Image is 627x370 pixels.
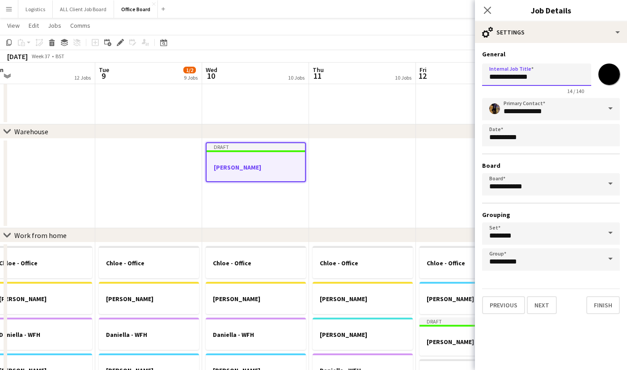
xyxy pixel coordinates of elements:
[67,20,94,31] a: Comms
[97,71,109,81] span: 9
[206,282,306,314] app-job-card: [PERSON_NAME]
[586,296,620,314] button: Finish
[183,67,196,73] span: 1/2
[99,259,199,267] h3: Chloe - Office
[560,88,591,94] span: 14 / 140
[7,21,20,30] span: View
[25,20,42,31] a: Edit
[55,53,64,60] div: BST
[313,66,324,74] span: Thu
[482,296,525,314] button: Previous
[48,21,61,30] span: Jobs
[4,20,23,31] a: View
[204,71,217,81] span: 10
[99,246,199,278] app-job-card: Chloe - Office
[527,296,557,314] button: Next
[313,282,413,314] app-job-card: [PERSON_NAME]
[99,331,199,339] h3: Daniella - WFH
[419,318,520,356] app-job-card: Draft[PERSON_NAME]
[419,338,520,346] h3: [PERSON_NAME]
[206,246,306,278] app-job-card: Chloe - Office
[206,295,306,303] h3: [PERSON_NAME]
[14,127,48,136] div: Warehouse
[419,282,520,314] app-job-card: [PERSON_NAME]
[30,53,52,60] span: Week 37
[311,71,324,81] span: 11
[419,246,520,278] app-job-card: Chloe - Office
[313,331,413,339] h3: [PERSON_NAME]
[419,318,520,325] div: Draft
[99,66,109,74] span: Tue
[313,295,413,303] h3: [PERSON_NAME]
[395,74,411,81] div: 10 Jobs
[99,318,199,350] app-job-card: Daniella - WFH
[475,21,627,43] div: Settings
[206,331,306,339] h3: Daniella - WFH
[313,246,413,278] app-job-card: Chloe - Office
[288,74,305,81] div: 10 Jobs
[184,74,198,81] div: 9 Jobs
[206,259,306,267] h3: Chloe - Office
[207,143,305,150] div: Draft
[18,0,53,18] button: Logistics
[482,211,620,219] h3: Grouping
[418,71,427,81] span: 12
[206,318,306,350] app-job-card: Daniella - WFH
[29,21,39,30] span: Edit
[70,21,90,30] span: Comms
[44,20,65,31] a: Jobs
[419,66,427,74] span: Fri
[207,163,305,171] h3: [PERSON_NAME]
[313,259,413,267] h3: Chloe - Office
[206,66,217,74] span: Wed
[206,142,306,182] app-job-card: Draft[PERSON_NAME]
[74,74,91,81] div: 12 Jobs
[14,231,67,240] div: Work from home
[419,259,520,267] h3: Chloe - Office
[114,0,158,18] button: Office Board
[7,52,28,61] div: [DATE]
[99,295,199,303] h3: [PERSON_NAME]
[482,50,620,58] h3: General
[53,0,114,18] button: ALL Client Job Board
[99,282,199,314] app-job-card: [PERSON_NAME]
[475,4,627,16] h3: Job Details
[482,162,620,170] h3: Board
[419,295,520,303] h3: [PERSON_NAME]
[313,318,413,350] app-job-card: [PERSON_NAME]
